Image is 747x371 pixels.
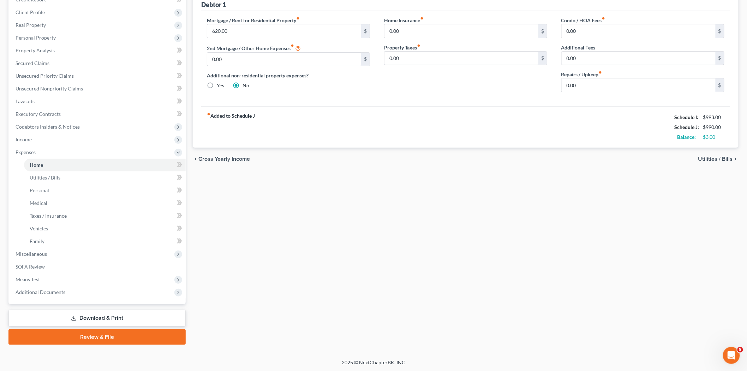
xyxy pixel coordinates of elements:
a: SOFA Review [10,260,186,273]
input: -- [562,24,716,38]
a: Home [24,159,186,171]
span: Utilities / Bills [30,175,60,181]
span: Secured Claims [16,60,49,66]
span: Codebtors Insiders & Notices [16,124,80,130]
span: Personal Property [16,35,56,41]
iframe: Intercom live chat [723,347,740,364]
i: fiber_manual_record [420,17,424,20]
a: Executory Contracts [10,108,186,120]
span: Gross Yearly Income [198,156,250,162]
span: Means Test [16,276,40,282]
span: Medical [30,200,47,206]
div: $ [361,53,370,66]
span: Home [30,162,43,168]
a: Family [24,235,186,248]
span: Unsecured Priority Claims [16,73,74,79]
label: No [243,82,249,89]
label: Repairs / Upkeep [561,71,602,78]
i: fiber_manual_record [417,44,420,47]
i: chevron_left [193,156,198,162]
span: Expenses [16,149,36,155]
span: Miscellaneous [16,251,47,257]
label: Home Insurance [384,17,424,24]
label: Additional non-residential property expenses? [207,72,370,79]
div: $ [716,24,724,38]
input: -- [562,78,716,92]
label: Yes [217,82,224,89]
strong: Balance: [677,134,696,140]
div: $ [538,52,547,65]
div: $993.00 [703,114,725,121]
div: $990.00 [703,124,725,131]
i: fiber_manual_record [291,44,294,47]
span: Income [16,136,32,142]
a: Unsecured Nonpriority Claims [10,82,186,95]
a: Review & File [8,329,186,345]
label: Additional Fees [561,44,596,51]
strong: Schedule J: [675,124,699,130]
a: Taxes / Insurance [24,210,186,222]
span: Lawsuits [16,98,35,104]
a: Lawsuits [10,95,186,108]
span: Property Analysis [16,47,55,53]
a: Utilities / Bills [24,171,186,184]
input: -- [384,52,538,65]
a: Medical [24,197,186,210]
a: Personal [24,184,186,197]
span: Client Profile [16,9,45,15]
i: fiber_manual_record [602,17,605,20]
button: chevron_left Gross Yearly Income [193,156,250,162]
div: $ [716,52,724,65]
span: SOFA Review [16,264,45,270]
span: 5 [737,347,743,353]
input: -- [207,24,361,38]
span: Taxes / Insurance [30,213,67,219]
input: -- [562,52,716,65]
a: Secured Claims [10,57,186,70]
span: Unsecured Nonpriority Claims [16,86,83,92]
label: 2nd Mortgage / Other Home Expenses [207,44,301,52]
a: Unsecured Priority Claims [10,70,186,82]
span: Family [30,238,44,244]
i: fiber_manual_record [296,17,300,20]
a: Download & Print [8,310,186,326]
span: Personal [30,187,49,193]
span: Additional Documents [16,289,65,295]
button: Utilities / Bills chevron_right [698,156,739,162]
a: Vehicles [24,222,186,235]
input: -- [384,24,538,38]
strong: Added to Schedule J [207,112,255,142]
div: $ [538,24,547,38]
div: $ [716,78,724,92]
label: Mortgage / Rent for Residential Property [207,17,300,24]
span: Real Property [16,22,46,28]
i: chevron_right [733,156,739,162]
strong: Schedule I: [675,114,699,120]
div: $ [361,24,370,38]
span: Executory Contracts [16,111,61,117]
span: Vehicles [30,225,48,231]
a: Property Analysis [10,44,186,57]
input: -- [207,53,361,66]
i: fiber_manual_record [207,112,210,116]
label: Property Taxes [384,44,420,51]
label: Condo / HOA Fees [561,17,605,24]
span: Utilities / Bills [698,156,733,162]
div: $3.00 [703,134,725,141]
div: Debtor 1 [201,0,226,9]
i: fiber_manual_record [599,71,602,74]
